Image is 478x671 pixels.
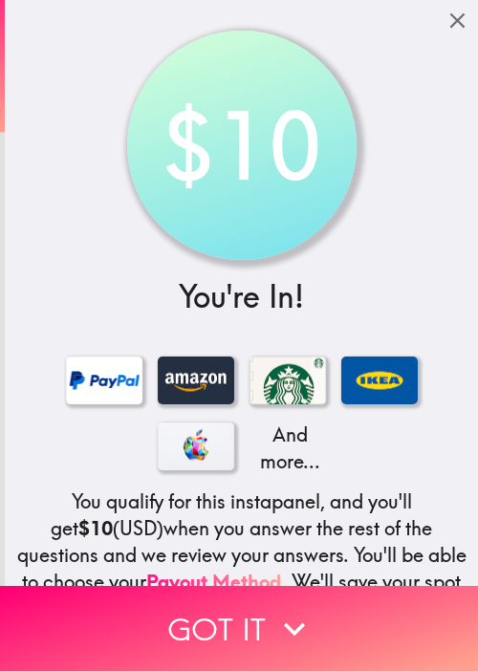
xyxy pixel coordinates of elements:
[146,570,281,594] a: Payout Method
[12,275,470,318] h3: You're In!
[78,516,113,540] b: $10
[136,40,347,251] div: $10
[250,422,326,475] p: And more...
